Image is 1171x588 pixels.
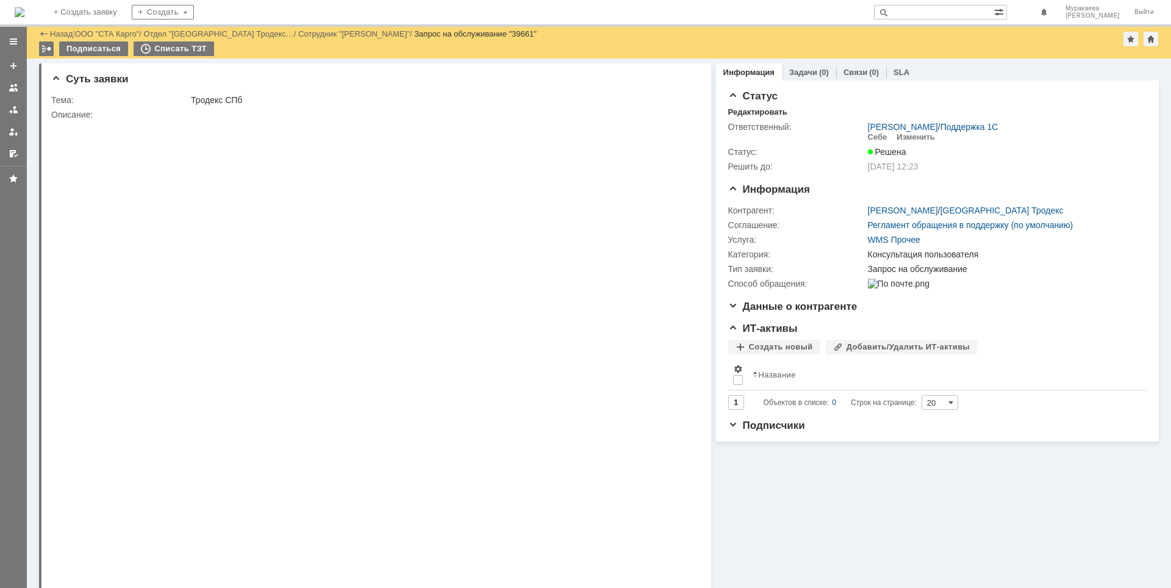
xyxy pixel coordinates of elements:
[51,95,188,105] div: Тема:
[843,68,867,77] a: Связи
[819,68,829,77] div: (0)
[15,7,24,17] a: Перейти на домашнюю страницу
[728,235,865,245] div: Услуга:
[868,206,1064,215] div: /
[15,7,24,17] img: logo
[1123,32,1138,46] div: Добавить в избранное
[897,132,935,142] div: Изменить
[144,29,299,38] div: /
[298,29,414,38] div: /
[728,420,805,431] span: Подписчики
[868,122,938,132] a: [PERSON_NAME]
[728,184,810,195] span: Информация
[868,235,920,245] a: WMS Прочее
[50,29,73,38] a: Назад
[728,122,865,132] div: Ответственный:
[75,29,144,38] div: /
[39,41,54,56] div: Работа с массовостью
[132,5,194,20] div: Создать
[728,90,778,102] span: Статус
[940,206,1064,215] a: [GEOGRAPHIC_DATA] Тродекс
[832,395,836,410] div: 0
[728,107,787,117] div: Редактировать
[868,220,1073,230] a: Регламент обращения в поддержку (по умолчанию)
[869,68,879,77] div: (0)
[75,29,140,38] a: ООО "СТА Карго"
[4,78,23,98] a: Заявки на командах
[733,364,743,374] span: Настройки
[764,398,829,407] span: Объектов в списке:
[4,100,23,120] a: Заявки в моей ответственности
[51,110,695,120] div: Описание:
[4,122,23,142] a: Мои заявки
[1144,32,1158,46] div: Сделать домашней страницей
[414,29,537,38] div: Запрос на обслуживание "39661"
[789,68,817,77] a: Задачи
[728,249,865,259] div: Категория:
[868,147,906,157] span: Решена
[759,370,796,379] div: Название
[868,206,938,215] a: [PERSON_NAME]
[728,301,858,312] span: Данные о контрагенте
[728,279,865,289] div: Способ обращения:
[144,29,294,38] a: Отдел "[GEOGRAPHIC_DATA] Тродекс…
[728,323,798,334] span: ИТ-активы
[868,122,998,132] div: /
[4,144,23,163] a: Мои согласования
[728,264,865,274] div: Тип заявки:
[1065,12,1120,20] span: [PERSON_NAME]
[1065,5,1120,12] span: Муракаева
[868,279,929,289] img: По почте.png
[298,29,410,38] a: Сотрудник "[PERSON_NAME]"
[728,206,865,215] div: Контрагент:
[728,162,865,171] div: Решить до:
[748,359,1137,390] th: Название
[51,73,128,85] span: Суть заявки
[868,264,1141,274] div: Запрос на обслуживание
[764,395,917,410] i: Строк на странице:
[728,220,865,230] div: Соглашение:
[940,122,998,132] a: Поддержка 1С
[868,132,887,142] div: Себе
[994,5,1006,17] span: Расширенный поиск
[728,147,865,157] div: Статус:
[868,249,1141,259] div: Консультация пользователя
[868,162,919,171] span: [DATE] 12:23
[4,56,23,76] a: Создать заявку
[73,29,74,38] div: |
[191,95,692,105] div: Тродекс СПб
[893,68,909,77] a: SLA
[723,68,775,77] a: Информация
